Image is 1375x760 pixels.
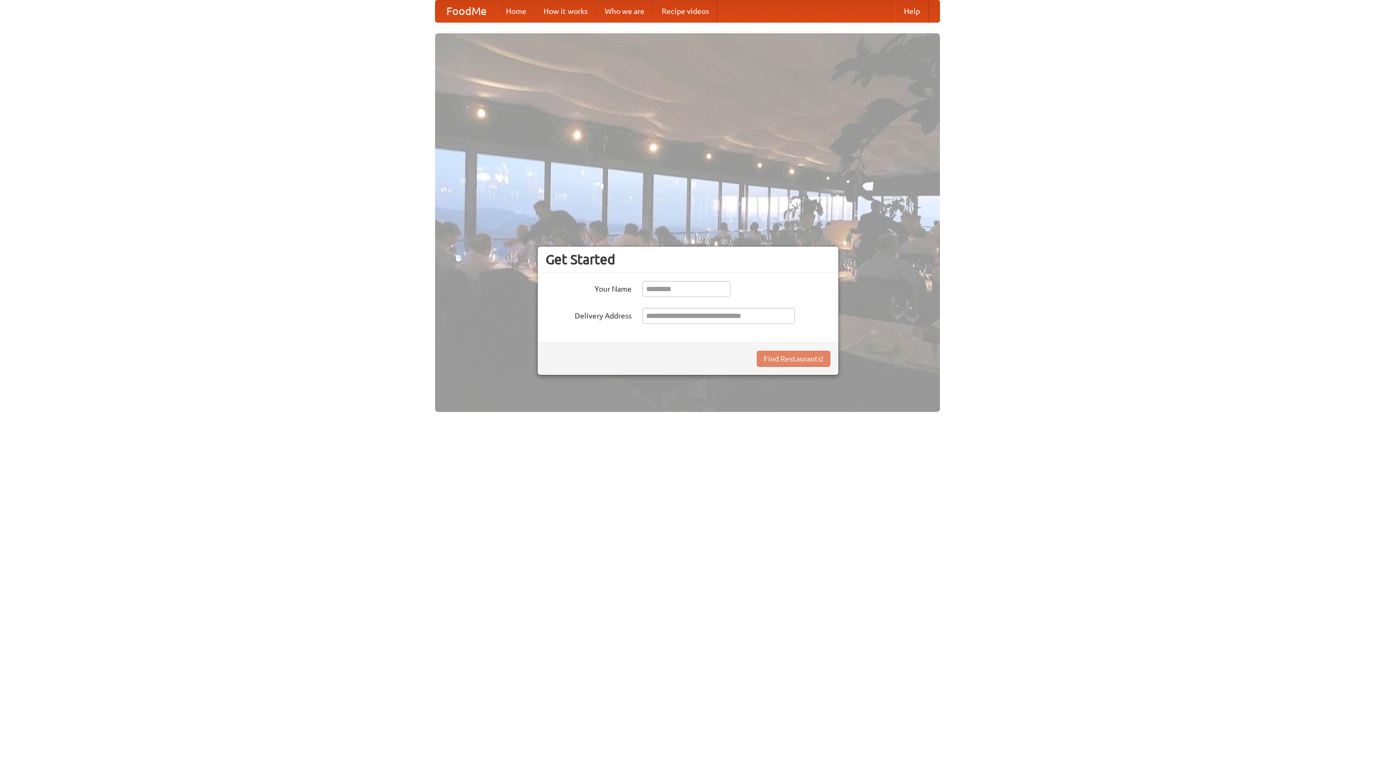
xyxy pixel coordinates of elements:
h3: Get Started [546,251,830,267]
a: Home [497,1,535,22]
a: Help [895,1,929,22]
button: Find Restaurants! [757,351,830,367]
a: FoodMe [436,1,497,22]
a: Who we are [596,1,653,22]
label: Your Name [546,281,632,294]
label: Delivery Address [546,308,632,321]
a: How it works [535,1,596,22]
a: Recipe videos [653,1,718,22]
